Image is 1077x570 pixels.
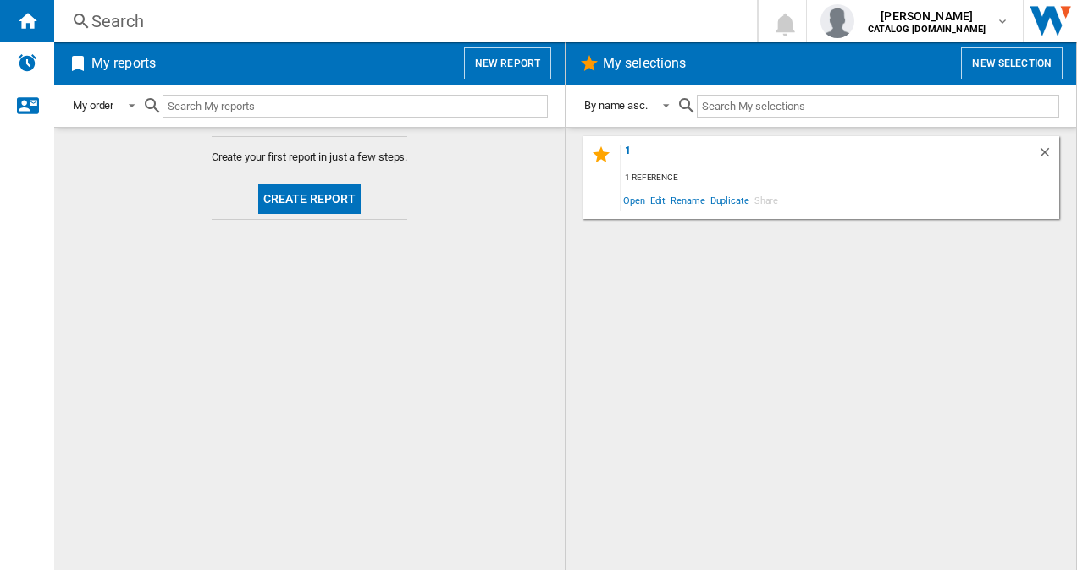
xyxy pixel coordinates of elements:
[73,99,113,112] div: My order
[697,95,1059,118] input: Search My selections
[961,47,1063,79] button: New selection
[212,150,408,165] span: Create your first report in just a few steps.
[820,4,854,38] img: profile.jpg
[668,189,707,211] span: Rename
[88,47,159,79] h2: My reports
[599,47,689,79] h2: My selections
[584,99,648,112] div: By name asc.
[868,24,986,35] b: CATALOG [DOMAIN_NAME]
[621,189,648,211] span: Open
[708,189,752,211] span: Duplicate
[464,47,551,79] button: New report
[258,184,362,214] button: Create report
[648,189,669,211] span: Edit
[91,9,713,33] div: Search
[17,52,37,73] img: alerts-logo.svg
[163,95,548,118] input: Search My reports
[621,167,1059,189] div: 1 reference
[868,8,986,25] span: [PERSON_NAME]
[1037,145,1059,167] div: Delete
[752,189,782,211] span: Share
[621,145,1037,167] div: 1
